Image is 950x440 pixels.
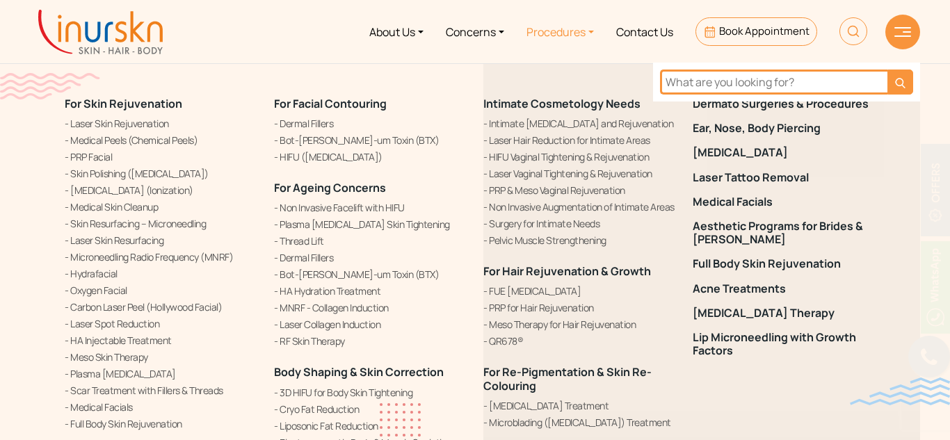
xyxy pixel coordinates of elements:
[693,257,885,270] a: Full Body Skin Rejuvenation
[274,364,444,380] a: Body Shaping & Skin Correction
[850,377,950,405] img: bluewave
[515,6,605,58] a: Procedures
[483,300,676,315] a: PRP for Hair Rejuvenation
[483,334,676,348] a: QR678®
[693,171,885,184] a: Laser Tattoo Removal
[483,116,676,131] a: Intimate [MEDICAL_DATA] and Rejuvenation
[483,199,676,214] a: Non Invasive Augmentation of Intimate Areas
[65,266,257,281] a: Hydrafacial
[895,78,905,88] img: search
[274,180,386,195] a: For Ageing Concerns
[605,6,684,58] a: Contact Us
[65,199,257,214] a: Medical Skin Cleanup
[274,284,467,298] a: HA Hydration Treatment
[693,97,885,111] a: Dermato Surgeries & Procedures
[693,331,885,357] a: Lip Microneedling with Growth Factors
[274,402,467,416] a: Cryo Fat Reduction
[719,24,810,38] span: Book Appointment
[358,6,435,58] a: About Us
[483,233,676,247] a: Pelvic Muscle Strengthening
[65,149,257,164] a: PRP Facial
[274,234,467,248] a: Thread Lift
[65,133,257,147] a: Medical Peels (Chemical Peels)
[274,300,467,315] a: MNRF - Collagen Induction
[483,398,676,413] a: [MEDICAL_DATA] Treatment
[65,116,257,131] a: Laser Skin Rejuvenation
[274,418,467,433] a: Liposonic Fat Reduction
[274,116,467,131] a: Dermal Fillers
[483,216,676,231] a: Surgery for Intimate Needs
[274,334,467,348] a: RF Skin Therapy
[274,96,387,111] a: For Facial Contouring
[65,333,257,348] a: HA Injectable Treatment
[693,146,885,159] a: [MEDICAL_DATA]
[660,70,887,95] input: What are you looking for?
[65,316,257,331] a: Laser Spot Reduction
[483,263,651,279] a: For Hair Rejuvenation & Growth
[483,149,676,164] a: HIFU Vaginal Tightening & Rejuvenation
[274,133,467,147] a: Bot-[PERSON_NAME]-um Toxin (BTX)
[483,96,641,111] a: Intimate Cosmetology Needs
[483,133,676,147] a: Laser Hair Reduction for Intimate Areas
[65,400,257,414] a: Medical Facials
[65,166,257,181] a: Skin Polishing ([MEDICAL_DATA])
[274,267,467,282] a: Bot-[PERSON_NAME]-um Toxin (BTX)
[695,17,817,46] a: Book Appointment
[274,217,467,231] a: Plasma [MEDICAL_DATA] Skin Tightening
[693,307,885,320] a: [MEDICAL_DATA] Therapy
[693,195,885,209] a: Medical Facials
[65,350,257,364] a: Meso Skin Therapy
[65,250,257,264] a: Microneedling Radio Frequency (MNRF)
[65,96,182,111] a: For Skin Rejuvenation
[274,317,467,332] a: Laser Collagen Induction
[693,220,885,246] a: Aesthetic Programs for Brides & [PERSON_NAME]
[483,415,676,430] a: Microblading ([MEDICAL_DATA]) Treatment
[65,183,257,197] a: [MEDICAL_DATA] (Ionization)
[65,366,257,381] a: Plasma [MEDICAL_DATA]
[65,383,257,398] a: Scar Treatment with Fillers & Threads
[483,166,676,181] a: Laser Vaginal Tightening & Rejuvenation
[65,416,257,431] a: Full Body Skin Rejuvenation
[483,183,676,197] a: PRP & Meso Vaginal Rejuvenation
[274,200,467,215] a: Non Invasive Facelift with HIFU
[274,385,467,400] a: 3D HIFU for Body Skin Tightening
[65,300,257,314] a: Carbon Laser Peel (Hollywood Facial)
[65,233,257,247] a: Laser Skin Resurfacing
[274,149,467,164] a: HIFU ([MEDICAL_DATA])
[894,27,911,37] img: hamLine.svg
[65,283,257,298] a: Oxygen Facial
[839,17,867,45] img: HeaderSearch
[483,364,652,393] a: For Re-Pigmentation & Skin Re-Colouring
[693,122,885,135] a: Ear, Nose, Body Piercing
[38,10,163,54] img: inurskn-logo
[65,216,257,231] a: Skin Resurfacing – Microneedling
[483,284,676,298] a: FUE [MEDICAL_DATA]
[693,282,885,295] a: Acne Treatments
[483,317,676,332] a: Meso Therapy for Hair Rejuvenation
[274,250,467,265] a: Dermal Fillers
[435,6,515,58] a: Concerns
